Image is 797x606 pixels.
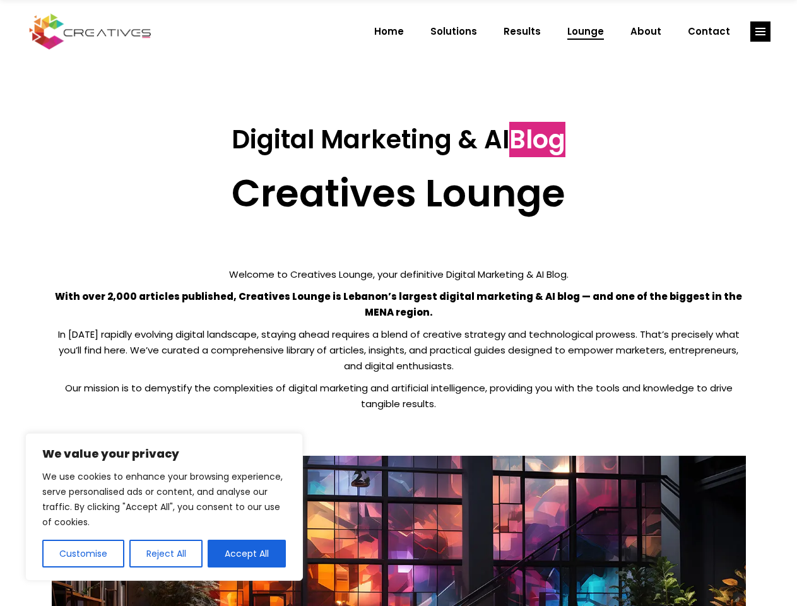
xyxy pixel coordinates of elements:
[55,290,742,319] strong: With over 2,000 articles published, Creatives Lounge is Lebanon’s largest digital marketing & AI ...
[52,266,746,282] p: Welcome to Creatives Lounge, your definitive Digital Marketing & AI Blog.
[42,446,286,461] p: We value your privacy
[554,15,617,48] a: Lounge
[25,433,303,581] div: We value your privacy
[688,15,730,48] span: Contact
[750,21,770,42] a: link
[630,15,661,48] span: About
[27,12,154,51] img: Creatives
[52,170,746,216] h2: Creatives Lounge
[42,469,286,530] p: We use cookies to enhance your browsing experience, serve personalised ads or content, and analys...
[490,15,554,48] a: Results
[374,15,404,48] span: Home
[52,326,746,374] p: In [DATE] rapidly evolving digital landscape, staying ahead requires a blend of creative strategy...
[129,540,203,567] button: Reject All
[504,15,541,48] span: Results
[52,380,746,412] p: Our mission is to demystify the complexities of digital marketing and artificial intelligence, pr...
[42,540,124,567] button: Customise
[52,124,746,155] h3: Digital Marketing & AI
[361,15,417,48] a: Home
[430,15,477,48] span: Solutions
[208,540,286,567] button: Accept All
[417,15,490,48] a: Solutions
[675,15,743,48] a: Contact
[509,122,565,157] span: Blog
[617,15,675,48] a: About
[567,15,604,48] span: Lounge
